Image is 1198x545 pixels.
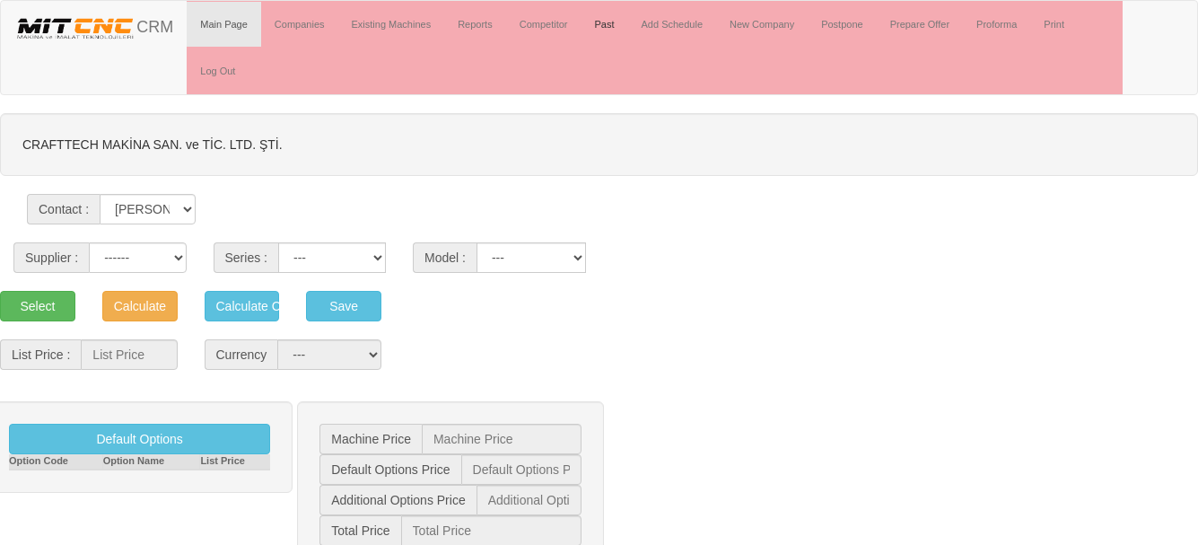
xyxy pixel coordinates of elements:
[81,339,177,370] input: List Price
[338,2,445,47] a: Existing Machines
[187,48,249,93] a: Log Out
[1,1,187,46] a: CRM
[1030,2,1078,47] a: Print
[444,2,506,47] a: Reports
[506,2,582,47] a: Competitor
[319,424,422,454] span: Machine Price
[205,291,280,321] button: Calculate Cost
[963,2,1030,47] a: Proforma
[319,454,460,485] span: Default Options Price
[319,485,476,515] span: Additional Options Price
[461,454,582,485] input: Default Options Price
[422,424,582,454] input: Machine Price
[102,454,200,470] th: Option Name
[9,424,270,454] button: Default Options
[14,14,136,41] img: header.png
[808,2,876,47] a: Postpone
[27,194,100,224] span: Contact :
[102,291,178,321] button: Calculate
[581,2,627,47] a: Past
[205,339,278,370] div: Currency
[716,2,808,47] a: New Company
[628,2,717,47] a: Add Schedule
[214,242,278,273] span: Series :
[306,291,381,321] button: Save
[200,454,270,470] th: List Price
[9,454,102,470] th: Option Code
[877,2,963,47] a: Prepare Offer
[187,2,261,47] a: Main Page
[413,242,477,273] span: Model :
[477,485,582,515] input: Additional Options Price
[261,2,338,47] a: Companies
[13,242,89,273] span: Supplier :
